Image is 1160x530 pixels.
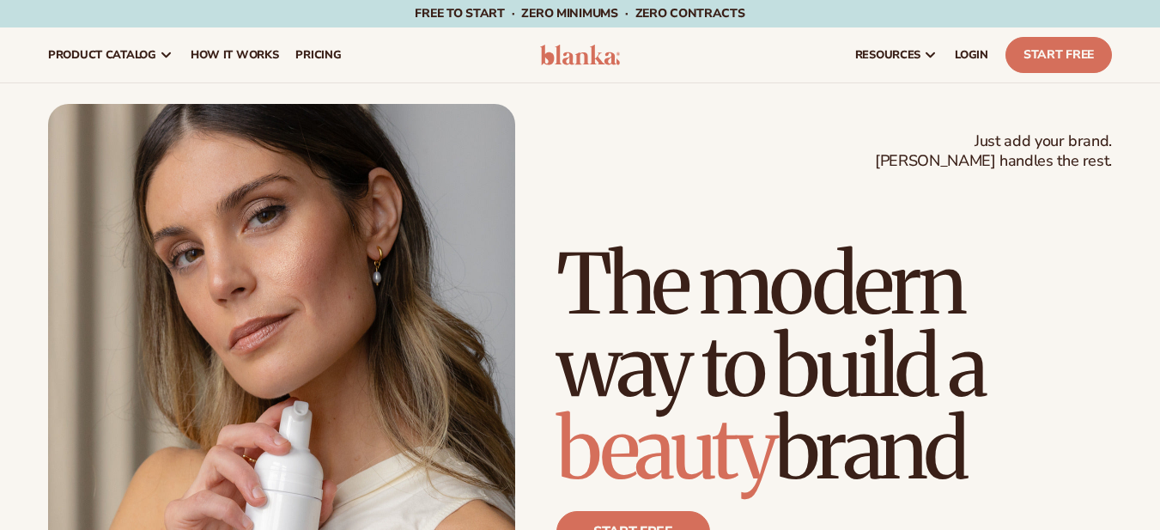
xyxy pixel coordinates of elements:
[855,48,920,62] span: resources
[955,48,988,62] span: LOGIN
[1005,37,1112,73] a: Start Free
[847,27,946,82] a: resources
[556,243,1112,490] h1: The modern way to build a brand
[39,27,182,82] a: product catalog
[946,27,997,82] a: LOGIN
[295,48,341,62] span: pricing
[556,398,774,501] span: beauty
[540,45,621,65] img: logo
[415,5,744,21] span: Free to start · ZERO minimums · ZERO contracts
[875,131,1112,172] span: Just add your brand. [PERSON_NAME] handles the rest.
[191,48,279,62] span: How It Works
[182,27,288,82] a: How It Works
[287,27,349,82] a: pricing
[48,48,156,62] span: product catalog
